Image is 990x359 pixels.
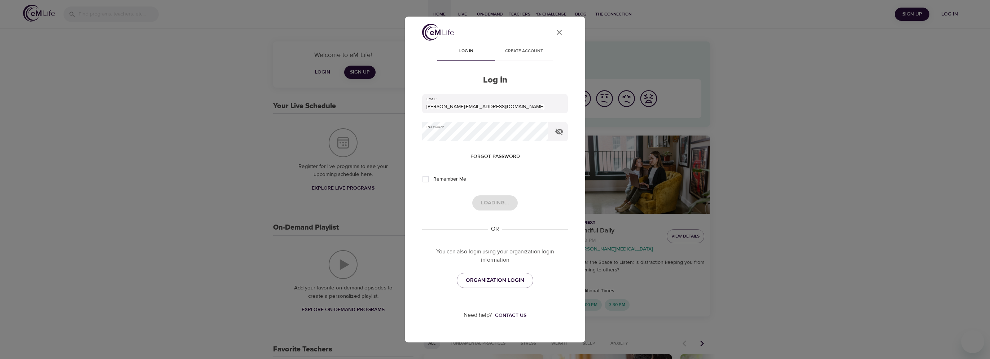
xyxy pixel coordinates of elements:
p: Need help? [464,311,492,319]
span: Remember Me [433,176,466,183]
h2: Log in [422,75,568,85]
button: Forgot password [468,150,523,163]
span: Create account [499,48,548,55]
span: Forgot password [470,152,520,161]
img: logo [422,24,454,41]
a: ORGANIZATION LOGIN [457,273,533,288]
div: disabled tabs example [422,43,568,61]
span: ORGANIZATION LOGIN [466,276,524,285]
div: Contact us [495,312,526,319]
span: Log in [442,48,491,55]
a: Contact us [492,312,526,319]
div: OR [488,225,502,233]
button: close [551,24,568,41]
p: You can also login using your organization login information [422,248,568,264]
